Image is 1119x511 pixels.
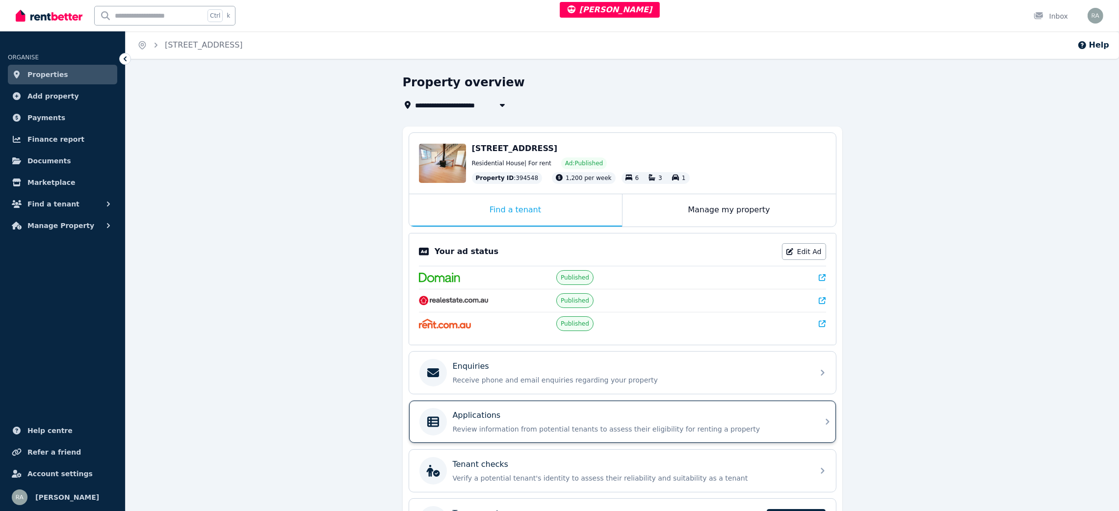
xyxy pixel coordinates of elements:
[12,489,27,505] img: Rochelle Alvarez
[409,194,622,227] div: Find a tenant
[208,9,223,22] span: Ctrl
[419,296,489,306] img: RealEstate.com.au
[568,5,652,14] span: [PERSON_NAME]
[27,220,94,231] span: Manage Property
[16,8,82,23] img: RentBetter
[8,129,117,149] a: Finance report
[8,65,117,84] a: Properties
[472,144,558,153] span: [STREET_ADDRESS]
[27,177,75,188] span: Marketplace
[27,112,65,124] span: Payments
[227,12,230,20] span: k
[1077,39,1109,51] button: Help
[472,172,543,184] div: : 394548
[1034,11,1068,21] div: Inbox
[561,297,589,305] span: Published
[566,175,611,181] span: 1,200 per week
[8,194,117,214] button: Find a tenant
[476,174,514,182] span: Property ID
[453,375,808,385] p: Receive phone and email enquiries regarding your property
[8,421,117,440] a: Help centre
[27,69,68,80] span: Properties
[782,243,826,260] a: Edit Ad
[27,446,81,458] span: Refer a friend
[1088,8,1103,24] img: Rochelle Alvarez
[682,175,686,181] span: 1
[8,86,117,106] a: Add property
[27,198,79,210] span: Find a tenant
[453,459,509,470] p: Tenant checks
[453,409,501,421] p: Applications
[8,54,39,61] span: ORGANISE
[623,194,836,227] div: Manage my property
[27,133,84,145] span: Finance report
[126,31,255,59] nav: Breadcrumb
[453,424,808,434] p: Review information from potential tenants to assess their eligibility for renting a property
[8,173,117,192] a: Marketplace
[35,491,99,503] span: [PERSON_NAME]
[472,159,551,167] span: Residential House | For rent
[8,216,117,235] button: Manage Property
[435,246,498,257] p: Your ad status
[8,151,117,171] a: Documents
[419,273,460,282] img: Domain.com.au
[27,90,79,102] span: Add property
[165,40,243,50] a: [STREET_ADDRESS]
[658,175,662,181] span: 3
[27,468,93,480] span: Account settings
[565,159,603,167] span: Ad: Published
[453,473,808,483] p: Verify a potential tenant's identity to assess their reliability and suitability as a tenant
[409,352,836,394] a: EnquiriesReceive phone and email enquiries regarding your property
[635,175,639,181] span: 6
[561,274,589,281] span: Published
[8,108,117,128] a: Payments
[27,155,71,167] span: Documents
[409,401,836,443] a: ApplicationsReview information from potential tenants to assess their eligibility for renting a p...
[453,360,489,372] p: Enquiries
[561,320,589,328] span: Published
[8,442,117,462] a: Refer a friend
[27,425,73,436] span: Help centre
[419,319,471,329] img: Rent.com.au
[403,75,525,90] h1: Property overview
[8,464,117,484] a: Account settings
[409,450,836,492] a: Tenant checksVerify a potential tenant's identity to assess their reliability and suitability as ...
